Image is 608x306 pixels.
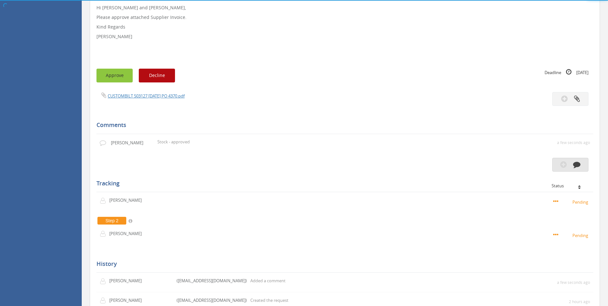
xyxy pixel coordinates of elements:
small: a few seconds ago [557,140,590,145]
p: Kind Regards [96,24,593,30]
p: Hi [PERSON_NAME] and [PERSON_NAME], [96,4,593,11]
p: Created the request [250,297,288,303]
p: [PERSON_NAME] [109,297,146,303]
span: Step 2 [97,217,126,225]
p: Added a comment [250,278,286,284]
small: Deadline [DATE] [545,69,588,76]
p: Stock - approved [157,139,446,145]
p: ([EMAIL_ADDRESS][DOMAIN_NAME]) [177,278,247,284]
small: Pending [553,232,590,239]
p: [PERSON_NAME] [109,231,146,237]
h5: History [96,261,588,267]
p: [PERSON_NAME] [109,278,146,284]
img: user-icon.png [100,278,109,285]
button: Decline [139,69,175,82]
p: [PERSON_NAME] [111,140,147,146]
p: [PERSON_NAME] [109,197,146,203]
img: user-icon.png [100,198,109,204]
small: a few seconds ago [557,280,590,285]
img: user-icon.png [100,231,109,237]
h5: Comments [96,122,588,128]
button: Approve [96,69,133,82]
p: ([EMAIL_ADDRESS][DOMAIN_NAME]) [177,297,247,303]
img: user-icon.png [100,297,109,304]
p: [PERSON_NAME] [96,33,593,40]
small: 2 hours ago [569,299,590,304]
div: Status [552,183,588,188]
h5: Tracking [96,180,588,187]
small: Pending [553,198,590,205]
p: Please approve attached Supplier Invoice. [96,14,593,21]
a: CUSTOMBILT 503127 [DATE] PO 4370.pdf [108,93,185,99]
